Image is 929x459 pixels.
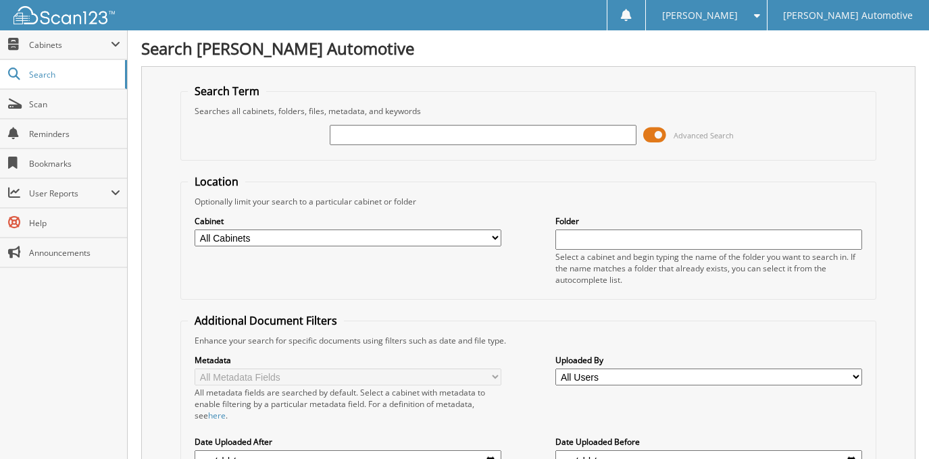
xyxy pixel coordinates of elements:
[29,217,120,229] span: Help
[29,99,120,110] span: Scan
[555,354,861,366] label: Uploaded By
[29,247,120,259] span: Announcements
[208,410,226,421] a: here
[188,196,868,207] div: Optionally limit your search to a particular cabinet or folder
[141,37,915,59] h1: Search [PERSON_NAME] Automotive
[195,436,501,448] label: Date Uploaded After
[29,69,118,80] span: Search
[195,387,501,421] div: All metadata fields are searched by default. Select a cabinet with metadata to enable filtering b...
[188,313,344,328] legend: Additional Document Filters
[14,6,115,24] img: scan123-logo-white.svg
[555,251,861,286] div: Select a cabinet and begin typing the name of the folder you want to search in. If the name match...
[555,436,861,448] label: Date Uploaded Before
[29,188,111,199] span: User Reports
[29,39,111,51] span: Cabinets
[29,128,120,140] span: Reminders
[783,11,913,20] span: [PERSON_NAME] Automotive
[662,11,738,20] span: [PERSON_NAME]
[195,215,501,227] label: Cabinet
[188,335,868,346] div: Enhance your search for specific documents using filters such as date and file type.
[195,354,501,366] label: Metadata
[188,105,868,117] div: Searches all cabinets, folders, files, metadata, and keywords
[555,215,861,227] label: Folder
[188,174,245,189] legend: Location
[674,130,734,140] span: Advanced Search
[29,158,120,169] span: Bookmarks
[188,84,266,99] legend: Search Term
